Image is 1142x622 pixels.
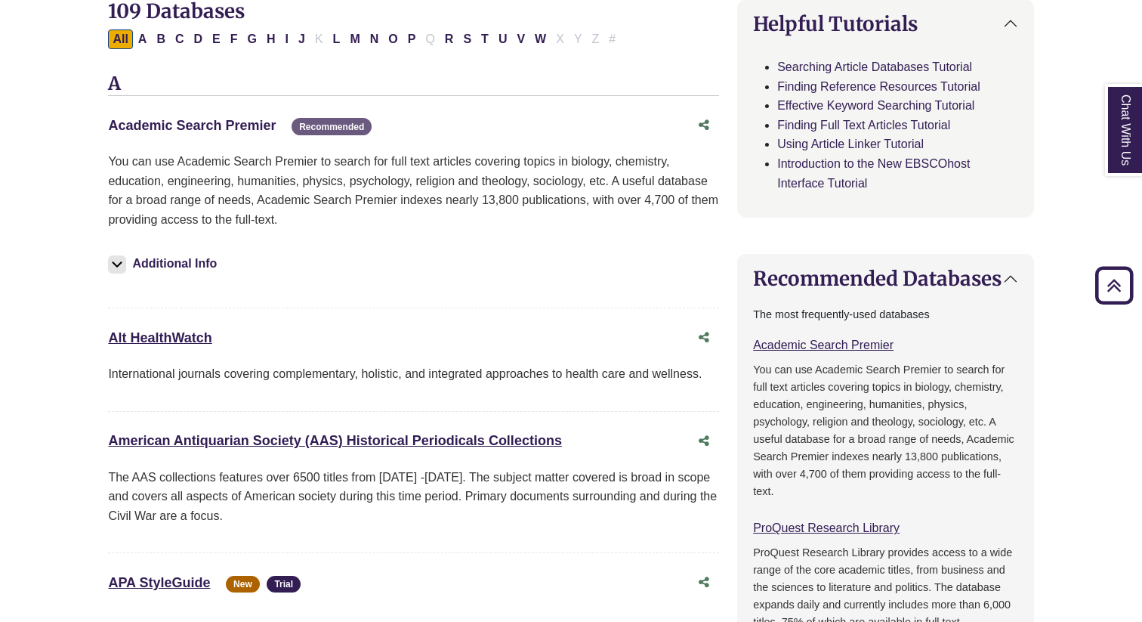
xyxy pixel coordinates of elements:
[777,157,970,190] a: Introduction to the New EBSCOhost Interface Tutorial
[267,576,301,593] span: Trial
[777,99,974,112] a: Effective Keyword Searching Tutorial
[243,29,261,49] button: Filter Results G
[530,29,551,49] button: Filter Results W
[108,73,719,96] h3: A
[226,576,260,593] span: New
[777,119,950,132] a: Finding Full Text Articles Tutorial
[689,323,719,352] button: Share this database
[329,29,345,49] button: Filter Results L
[440,29,458,49] button: Filter Results R
[345,29,364,49] button: Filter Results M
[753,361,1017,500] p: You can use Academic Search Premier to search for full text articles covering topics in biology, ...
[134,29,152,49] button: Filter Results A
[108,575,210,590] a: APA StyleGuide
[108,364,719,384] p: International journals covering complementary, holistic, and integrated approaches to health care...
[281,29,293,49] button: Filter Results I
[226,29,242,49] button: Filter Results F
[108,433,562,448] a: American Antiquarian Society (AAS) Historical Periodicals Collections
[512,29,529,49] button: Filter Results V
[777,138,924,150] a: Using Article Linker Tutorial
[108,468,719,526] p: The AAS collections features over 6500 titles from [DATE] -[DATE]. The subject matter covered is ...
[292,118,372,135] span: Recommended
[753,521,900,534] a: ProQuest Research Library
[494,29,512,49] button: Filter Results U
[262,29,280,49] button: Filter Results H
[777,80,980,93] a: Finding Reference Resources Tutorial
[689,111,719,140] button: Share this database
[152,29,170,49] button: Filter Results B
[294,29,310,49] button: Filter Results J
[689,568,719,597] button: Share this database
[108,330,211,345] a: Alt HealthWatch
[477,29,493,49] button: Filter Results T
[108,253,221,274] button: Additional Info
[403,29,421,49] button: Filter Results P
[366,29,384,49] button: Filter Results N
[753,306,1017,323] p: The most frequently-used databases
[1090,275,1138,296] a: Back to Top
[108,29,132,49] button: All
[208,29,225,49] button: Filter Results E
[738,255,1032,302] button: Recommended Databases
[689,427,719,456] button: Share this database
[777,60,972,73] a: Searching Article Databases Tutorial
[108,32,622,45] div: Alpha-list to filter by first letter of database name
[108,118,276,133] a: Academic Search Premier
[384,29,402,49] button: Filter Results O
[458,29,476,49] button: Filter Results S
[753,339,894,351] a: Academic Search Premier
[190,29,208,49] button: Filter Results D
[108,152,719,229] p: You can use Academic Search Premier to search for full text articles covering topics in biology, ...
[171,29,189,49] button: Filter Results C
